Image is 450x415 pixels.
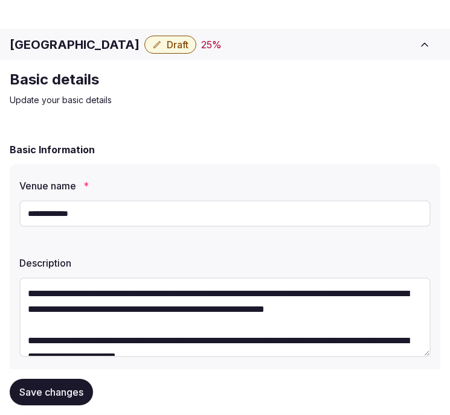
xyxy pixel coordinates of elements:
[10,142,95,157] h2: Basic Information
[19,258,431,268] label: Description
[10,70,416,89] h2: Basic details
[19,181,431,191] label: Venue name
[201,37,222,52] button: 25%
[144,36,196,54] button: Draft
[10,36,140,53] h1: [GEOGRAPHIC_DATA]
[19,386,83,398] span: Save changes
[201,37,222,52] div: 25 %
[409,31,440,58] button: Toggle sidebar
[10,94,416,106] p: Update your basic details
[167,39,188,51] span: Draft
[10,379,93,405] button: Save changes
